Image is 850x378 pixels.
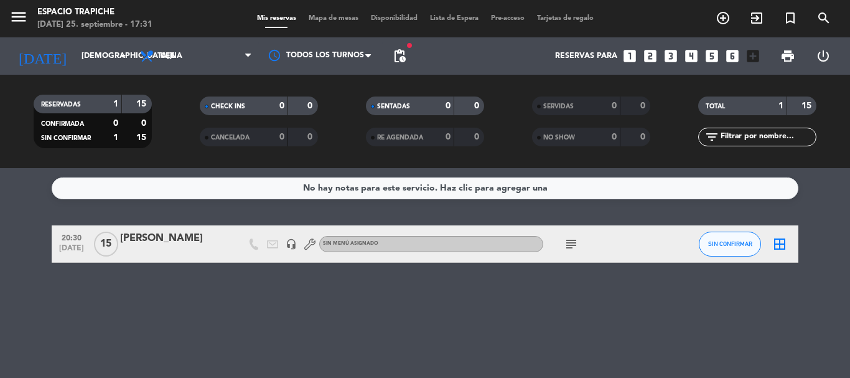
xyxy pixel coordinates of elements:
[719,130,816,144] input: Filtrar por nombre...
[41,121,84,127] span: CONFIRMADA
[136,133,149,142] strong: 15
[424,15,485,22] span: Lista de Espera
[161,52,182,60] span: Cena
[683,48,699,64] i: looks_4
[474,102,482,110] strong: 0
[622,48,638,64] i: looks_one
[377,103,410,110] span: SENTADAS
[783,11,798,26] i: turned_in_not
[113,133,118,142] strong: 1
[136,100,149,108] strong: 15
[9,7,28,31] button: menu
[116,49,131,64] i: arrow_drop_down
[9,42,75,70] i: [DATE]
[113,100,118,108] strong: 1
[113,119,118,128] strong: 0
[56,230,87,244] span: 20:30
[749,11,764,26] i: exit_to_app
[37,6,152,19] div: Espacio Trapiche
[805,37,841,75] div: LOG OUT
[141,119,149,128] strong: 0
[642,48,658,64] i: looks_two
[564,237,579,252] i: subject
[377,135,423,141] span: RE AGENDADA
[612,133,617,141] strong: 0
[543,135,575,141] span: NO SHOW
[279,133,284,141] strong: 0
[716,11,731,26] i: add_circle_outline
[474,133,482,141] strong: 0
[816,49,831,64] i: power_settings_new
[446,102,451,110] strong: 0
[41,102,81,108] span: RESERVADAS
[780,49,795,64] span: print
[555,52,617,60] span: Reservas para
[531,15,600,22] span: Tarjetas de regalo
[9,7,28,26] i: menu
[745,48,761,64] i: add_box
[708,240,752,247] span: SIN CONFIRMAR
[303,181,548,196] div: No hay notas para este servicio. Haz clic para agregar una
[446,133,451,141] strong: 0
[286,239,297,250] i: headset_mic
[485,15,531,22] span: Pre-acceso
[302,15,365,22] span: Mapa de mesas
[211,135,250,141] span: CANCELADA
[323,241,378,246] span: Sin menú asignado
[704,48,720,64] i: looks_5
[772,237,787,252] i: border_all
[640,133,648,141] strong: 0
[211,103,245,110] span: CHECK INS
[724,48,740,64] i: looks_6
[816,11,831,26] i: search
[56,244,87,258] span: [DATE]
[704,130,719,144] i: filter_list
[663,48,679,64] i: looks_3
[41,135,91,141] span: SIN CONFIRMAR
[543,103,574,110] span: SERVIDAS
[406,42,413,49] span: fiber_manual_record
[706,103,725,110] span: TOTAL
[279,102,284,110] strong: 0
[392,49,407,64] span: pending_actions
[307,133,315,141] strong: 0
[612,102,617,110] strong: 0
[778,102,783,110] strong: 1
[640,102,648,110] strong: 0
[307,102,315,110] strong: 0
[120,230,226,247] div: [PERSON_NAME]
[251,15,302,22] span: Mis reservas
[699,232,761,257] button: SIN CONFIRMAR
[94,232,118,257] span: 15
[37,19,152,31] div: [DATE] 25. septiembre - 17:31
[801,102,814,110] strong: 15
[365,15,424,22] span: Disponibilidad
